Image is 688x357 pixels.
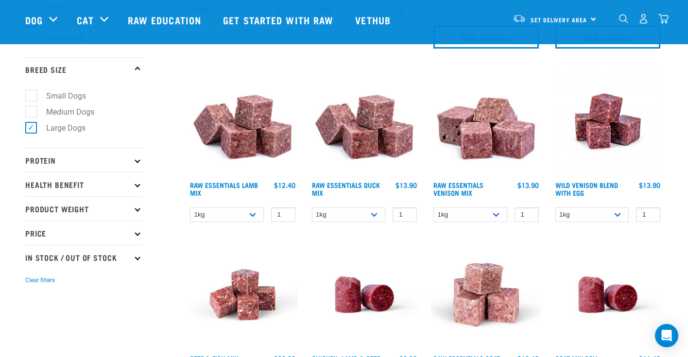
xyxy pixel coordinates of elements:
[25,13,43,27] a: Dog
[515,207,539,222] input: 1
[31,90,90,102] label: Small Dogs
[188,66,298,176] img: ?1041 RE Lamb Mix 01
[31,122,89,134] label: Large Dogs
[553,239,663,350] img: Raw Essentials Chicken Lamb Beef Bulk Minced Raw Dog Food Roll Unwrapped
[310,239,420,350] img: Raw Essentials Chicken Lamb Beef Bulk Minced Raw Dog Food Roll Unwrapped
[553,66,663,176] img: Venison Egg 1616
[555,183,618,194] a: Wild Venison Blend with Egg
[25,148,142,172] p: Protein
[274,181,295,189] div: $12.40
[513,14,526,23] img: van-moving.png
[118,0,213,39] a: Raw Education
[431,239,541,350] img: Goat M Ix 38448
[312,183,380,194] a: Raw Essentials Duck Mix
[396,181,417,189] div: $13.90
[655,324,678,347] div: Open Intercom Messenger
[188,239,298,350] img: Beef Mackerel 1
[310,66,420,176] img: ?1041 RE Lamb Mix 01
[25,172,142,196] p: Health Benefit
[213,0,345,39] a: Get started with Raw
[517,181,539,189] div: $13.90
[619,14,628,23] img: home-icon-1@2x.png
[25,57,142,82] p: Breed Size
[271,207,295,222] input: 1
[639,181,660,189] div: $13.90
[433,183,483,194] a: Raw Essentials Venison Mix
[190,183,258,194] a: Raw Essentials Lamb Mix
[31,106,98,118] label: Medium Dogs
[393,207,417,222] input: 1
[25,245,142,269] p: In Stock / Out Of Stock
[531,18,587,21] span: Set Delivery Area
[25,221,142,245] p: Price
[77,13,93,27] a: Cat
[636,207,660,222] input: 1
[25,276,55,285] button: Clear filters
[638,14,649,24] img: user.png
[345,0,403,39] a: Vethub
[431,66,541,176] img: 1113 RE Venison Mix 01
[658,14,669,24] img: home-icon@2x.png
[25,196,142,221] p: Product Weight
